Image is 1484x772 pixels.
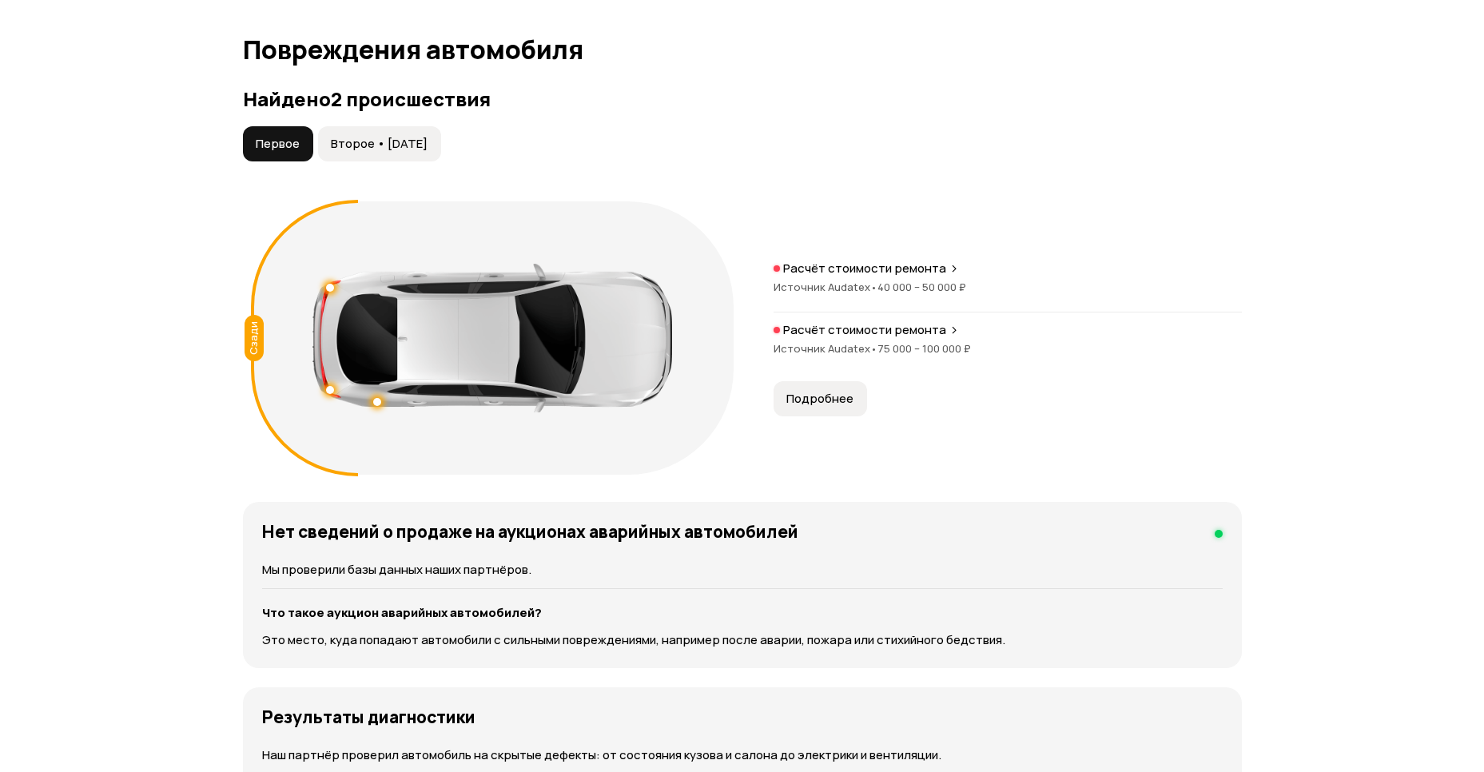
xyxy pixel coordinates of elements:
button: Второе • [DATE] [318,126,441,161]
p: Это место, куда попадают автомобили с сильными повреждениями, например после аварии, пожара или с... [262,631,1223,649]
span: 40 000 – 50 000 ₽ [877,280,966,294]
span: • [870,341,877,356]
p: Расчёт стоимости ремонта [783,261,946,277]
span: • [870,280,877,294]
span: Подробнее [786,391,853,407]
strong: Что такое аукцион аварийных автомобилей? [262,604,542,621]
span: 75 000 – 100 000 ₽ [877,341,971,356]
h4: Результаты диагностики [262,706,475,727]
p: Наш партнёр проверил автомобиль на скрытые дефекты: от состояния кузова и салона до электрики и в... [262,746,1223,764]
span: Источник Audatex [774,341,877,356]
div: Сзади [245,315,264,361]
button: Первое [243,126,313,161]
p: Мы проверили базы данных наших партнёров. [262,561,1223,579]
button: Подробнее [774,381,867,416]
h4: Нет сведений о продаже на аукционах аварийных автомобилей [262,521,798,542]
h3: Найдено 2 происшествия [243,88,1242,110]
h1: Повреждения автомобиля [243,35,1242,64]
span: Источник Audatex [774,280,877,294]
span: Второе • [DATE] [331,136,428,152]
p: Расчёт стоимости ремонта [783,322,946,338]
span: Первое [256,136,300,152]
